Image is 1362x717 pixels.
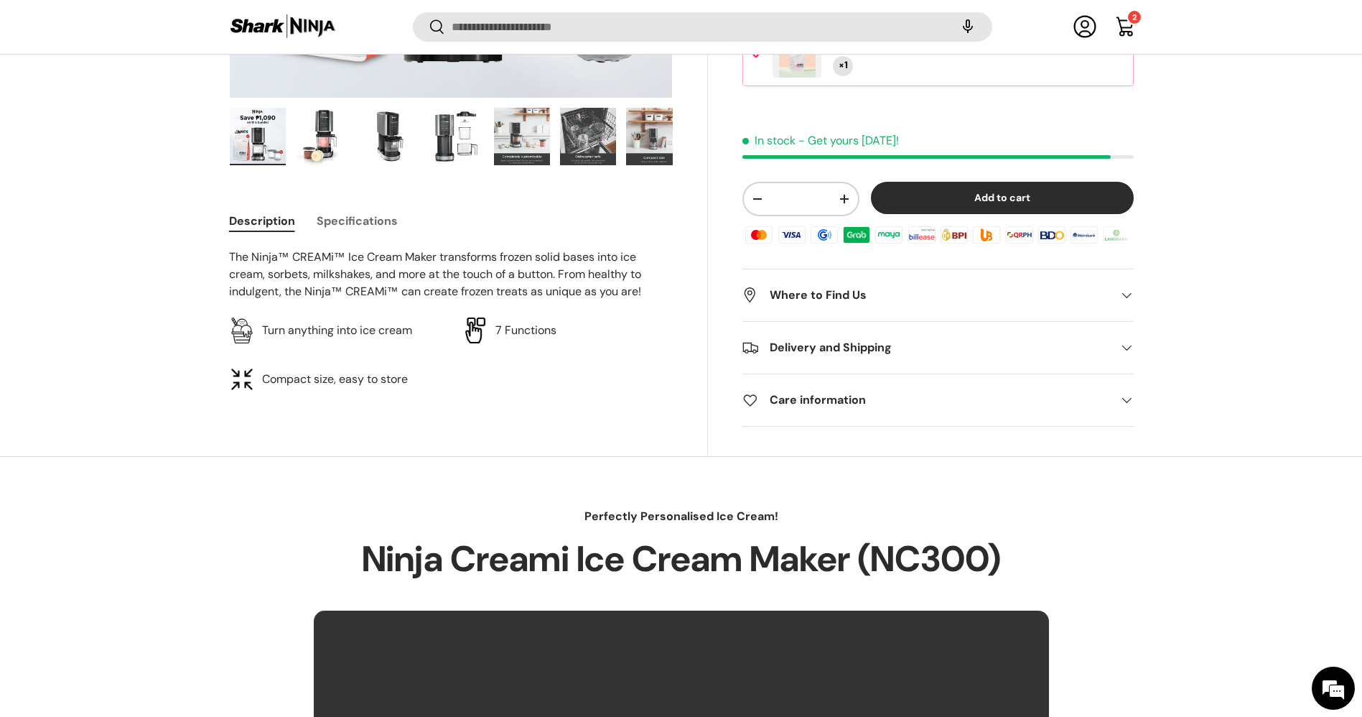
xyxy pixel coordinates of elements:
[229,249,673,300] p: The Ninja™ CREAMi™ Ice Cream Maker transforms frozen solid bases into ice cream, sorbets, milksha...
[742,374,1133,426] summary: Care information
[262,322,412,339] p: Turn anything into ice cream
[742,322,1133,374] summary: Delivery and Shipping
[362,108,418,165] img: ninja-creami-ice-cream-maker-without-sample-content-right-side-view-sharkninja-philippines
[743,223,775,245] img: master
[229,205,295,237] button: Description
[871,182,1134,214] button: Add to cart
[808,223,840,245] img: gcash
[1101,223,1132,245] img: landbank
[945,11,991,43] speech-search-button: Search by voice
[841,223,872,245] img: grabpay
[317,205,398,237] button: Specifications
[1132,13,1137,23] span: 2
[314,508,1049,525] p: Perfectly Personalised Ice Cream!
[494,108,550,165] img: ninja-creami-ice-cream-maker-with-sample-content-completely-customizable-infographic-sharkninja-p...
[775,223,807,245] img: visa
[495,322,556,339] p: 7 Functions
[626,108,682,165] img: ninja-creami-ice-cream-maker-with-sample-content-compact-size-infographic-sharkninja-philippines
[742,287,1110,304] h2: Where to Find Us
[742,392,1110,409] h2: Care information
[833,55,853,75] div: Quantity
[742,269,1133,321] summary: Where to Find Us
[742,133,796,148] span: In stock
[1036,223,1068,245] img: bdo
[314,537,1049,581] h2: Ninja Creami Ice Cream Maker (NC300)
[296,108,352,165] img: ninja-creami-ice-cream-maker-with-sample-content-and-all-lids-full-view-sharkninja-philippines
[1003,223,1035,245] img: qrph
[798,133,899,148] p: - Get yours [DATE]!
[560,108,616,165] img: ninja-creami-ice-cream-maker-with-sample-content-dishwasher-safe-infographic-sharkninja-philippines
[428,108,484,165] img: ninja-creami-ice-cream-maker-without-sample-content-parts-front-view-sharkninja-philippines
[938,223,970,245] img: bpi
[262,371,408,388] p: Compact size, easy to store
[971,223,1002,245] img: ubp
[906,223,938,245] img: billease
[230,108,286,165] img: Ninja Creami Ice Cream Maker (NC300)
[873,223,905,245] img: maya
[742,339,1110,356] h2: Delivery and Shipping
[229,13,337,41] img: Shark Ninja Philippines
[1068,223,1100,245] img: metrobank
